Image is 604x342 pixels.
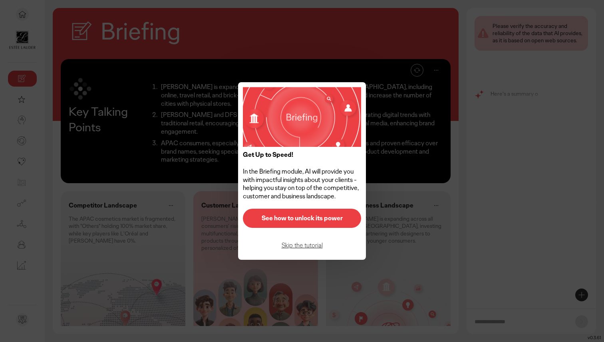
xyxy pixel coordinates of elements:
[251,215,353,221] p: See how to unlock its power
[243,87,361,147] img: image
[243,236,361,255] button: Skip the tutorial
[243,150,293,159] strong: Get Up to Speed!
[243,151,361,201] p: In the Briefing module, AI will provide you with impactful insights about your clients - helping ...
[251,242,353,249] p: Skip the tutorial
[243,209,361,228] button: See how to unlock its power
